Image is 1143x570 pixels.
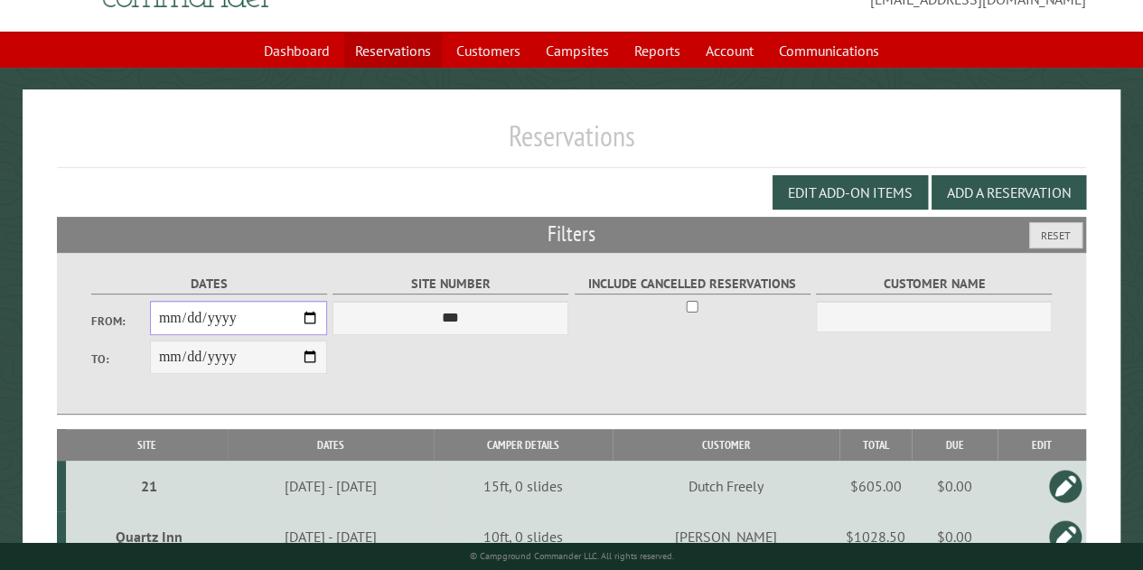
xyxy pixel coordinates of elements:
td: $1028.50 [839,511,912,562]
label: From: [91,313,150,330]
h1: Reservations [57,118,1086,168]
a: Campsites [535,33,620,68]
th: Due [912,429,998,461]
td: 10ft, 0 slides [434,511,613,562]
th: Edit [998,429,1085,461]
th: Site [66,429,228,461]
th: Total [839,429,912,461]
label: Customer Name [816,274,1052,294]
th: Customer [613,429,839,461]
td: $0.00 [912,461,998,511]
button: Edit Add-on Items [773,175,928,210]
a: Reservations [344,33,442,68]
label: Include Cancelled Reservations [575,274,810,294]
a: Customers [445,33,531,68]
td: $0.00 [912,511,998,562]
a: Communications [768,33,890,68]
a: Dashboard [253,33,341,68]
label: Site Number [333,274,568,294]
label: Dates [91,274,327,294]
button: Reset [1029,222,1082,248]
td: [PERSON_NAME] [613,511,839,562]
div: Quartz Inn [73,528,225,546]
h2: Filters [57,217,1086,251]
div: 21 [73,477,225,495]
td: $605.00 [839,461,912,511]
div: [DATE] - [DATE] [230,477,430,495]
th: Camper Details [434,429,613,461]
label: To: [91,350,150,368]
td: 15ft, 0 slides [434,461,613,511]
th: Dates [228,429,434,461]
button: Add a Reservation [932,175,1086,210]
small: © Campground Commander LLC. All rights reserved. [469,550,673,562]
td: Dutch Freely [613,461,839,511]
a: Reports [623,33,691,68]
a: Account [695,33,764,68]
div: [DATE] - [DATE] [230,528,430,546]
